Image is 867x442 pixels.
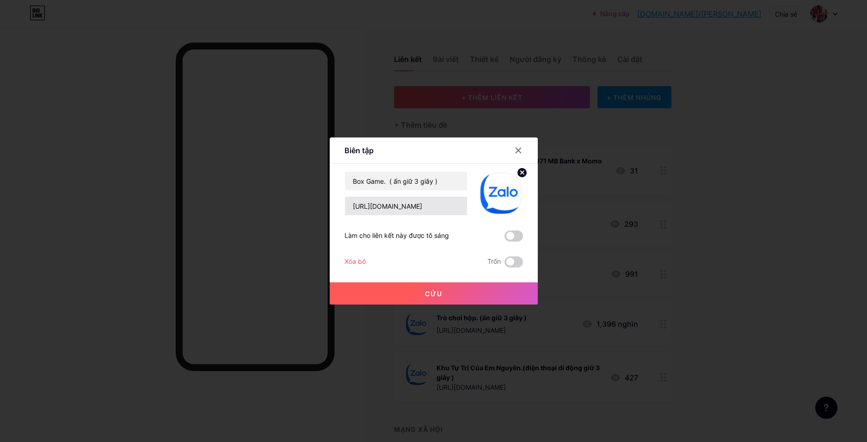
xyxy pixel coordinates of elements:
[330,282,538,305] button: Cứu
[345,172,467,190] input: Tiêu đề
[344,146,374,155] font: Biên tập
[479,171,523,216] img: liên kết_hình thu nhỏ
[344,231,449,239] font: Làm cho liên kết này được tô sáng
[344,257,366,265] font: Xóa bỏ
[425,290,443,298] font: Cứu
[487,257,501,265] font: Trốn
[345,197,467,215] input: URL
